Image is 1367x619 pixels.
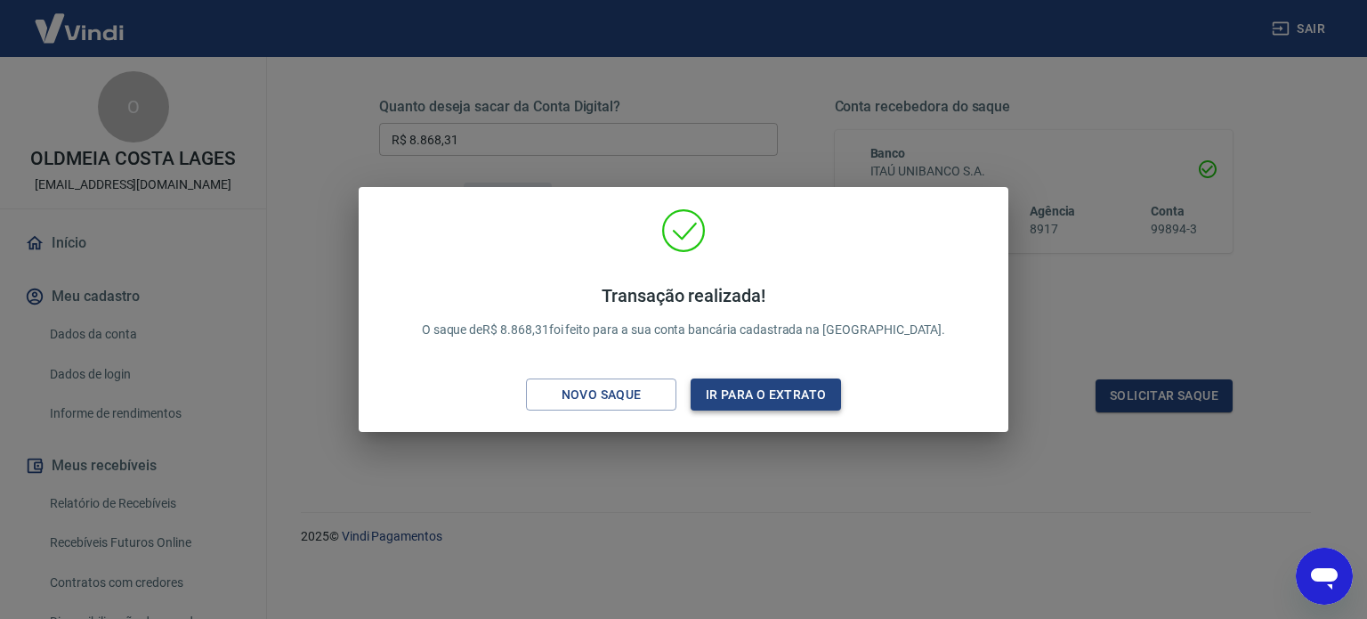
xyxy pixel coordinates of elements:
p: O saque de R$ 8.868,31 foi feito para a sua conta bancária cadastrada na [GEOGRAPHIC_DATA]. [422,285,946,339]
div: Novo saque [540,384,663,406]
iframe: Botão para abrir a janela de mensagens [1296,548,1353,605]
h4: Transação realizada! [422,285,946,306]
button: Novo saque [526,379,676,411]
button: Ir para o extrato [691,379,841,411]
